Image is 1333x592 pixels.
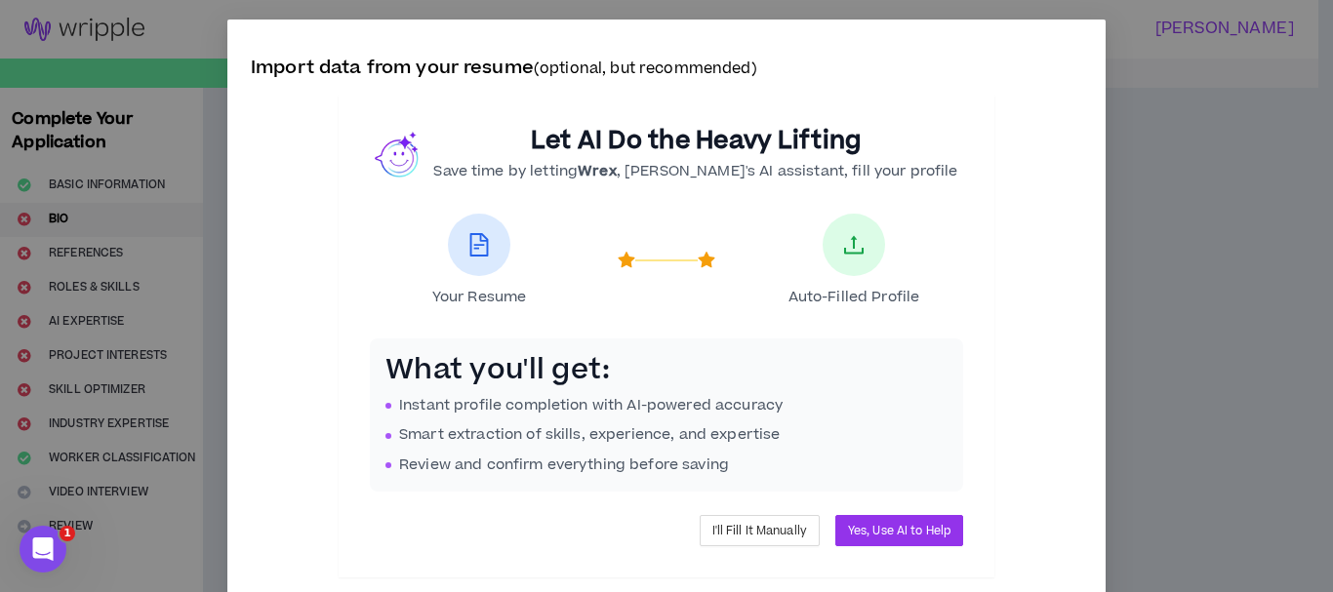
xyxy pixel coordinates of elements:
button: Close [1053,20,1106,72]
small: (optional, but recommended) [534,59,757,79]
iframe: Intercom live chat [20,526,66,572]
span: Auto-Filled Profile [788,288,920,307]
button: I'll Fill It Manually [700,515,820,546]
li: Instant profile completion with AI-powered accuracy [385,395,948,416]
span: star [698,252,715,269]
b: Wrex [578,161,617,181]
li: Review and confirm everything before saving [385,454,948,476]
span: upload [842,233,866,257]
h2: Let AI Do the Heavy Lifting [433,126,957,157]
button: Yes, Use AI to Help [835,515,963,546]
span: Yes, Use AI to Help [848,522,950,540]
h3: What you'll get: [385,354,948,387]
img: wrex.png [375,131,422,178]
span: file-text [467,233,491,257]
span: Your Resume [432,288,527,307]
span: I'll Fill It Manually [712,522,807,540]
p: Save time by letting , [PERSON_NAME]'s AI assistant, fill your profile [433,161,957,182]
span: star [618,252,635,269]
span: 1 [60,526,75,541]
p: Import data from your resume [251,55,1082,83]
li: Smart extraction of skills, experience, and expertise [385,424,948,446]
